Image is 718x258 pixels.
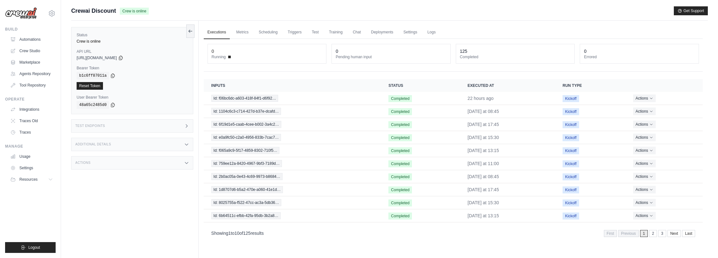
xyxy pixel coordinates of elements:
[235,231,240,236] span: 10
[8,80,56,90] a: Tool Repository
[5,144,56,149] div: Manage
[584,48,586,54] div: 0
[8,163,56,173] a: Settings
[211,212,373,219] a: View execution details for Id
[8,104,56,115] a: Integrations
[8,127,56,137] a: Traces
[211,121,281,128] span: Id: 6f19d1e5-caab-4cee-b002-3a4c2…
[563,108,579,115] span: Kickoff
[211,147,373,154] a: View execution details for Id
[8,34,56,45] a: Automations
[211,134,373,141] a: View execution details for Id
[211,134,281,141] span: Id: e0a9fc50-c2a0-4956-833b-7cac7…
[71,6,116,15] span: Crewai Discount
[667,230,681,237] a: Next
[211,212,281,219] span: Id: 6b64511c-efbb-42fa-95db-3b2a8…
[336,54,447,59] dt: Pending human input
[460,79,555,92] th: Executed at
[211,121,373,128] a: View execution details for Id
[77,66,188,71] label: Bearer Token
[468,213,499,218] time: September 20, 2025 at 13:15 GMT-3
[468,109,499,114] time: September 22, 2025 at 08:45 GMT-3
[633,212,656,220] button: Actions for execution
[388,147,412,154] span: Completed
[460,54,571,59] dt: Completed
[204,79,703,241] section: Crew executions table
[468,96,494,101] time: September 22, 2025 at 11:00 GMT-3
[284,26,305,39] a: Triggers
[5,7,37,19] img: Logo
[8,57,56,67] a: Marketplace
[388,160,412,167] span: Completed
[75,143,111,146] h3: Additional Details
[563,160,579,167] span: Kickoff
[77,32,188,38] label: Status
[308,26,323,39] a: Test
[584,54,695,59] dt: Errored
[325,26,346,39] a: Training
[658,230,666,237] a: 3
[563,121,579,128] span: Kickoff
[468,174,499,179] time: September 21, 2025 at 08:45 GMT-3
[212,54,226,59] span: Running
[633,160,656,167] button: Actions for execution
[388,134,412,141] span: Completed
[633,147,656,154] button: Actions for execution
[8,116,56,126] a: Traces Old
[388,95,412,102] span: Completed
[77,55,117,60] span: [URL][DOMAIN_NAME]
[211,199,373,206] a: View execution details for Id
[633,173,656,180] button: Actions for execution
[349,26,365,39] a: Chat
[468,122,499,127] time: September 21, 2025 at 17:45 GMT-3
[211,230,264,236] p: Showing to of results
[211,173,373,180] a: View execution details for Id
[243,231,250,236] span: 125
[5,97,56,102] div: Operate
[77,95,188,100] label: User Bearer Token
[211,95,278,102] span: Id: f06bc6dc-a603-418f-84f1-d6f92…
[563,173,579,180] span: Kickoff
[367,26,397,39] a: Deployments
[388,199,412,206] span: Completed
[211,160,282,167] span: Id: 759ee12a-8420-4967-9bf3-7189d…
[682,230,695,237] a: Last
[563,199,579,206] span: Kickoff
[604,230,695,237] nav: Pagination
[212,48,214,54] div: 0
[211,173,283,180] span: Id: 2b0ac05a-0e43-4c69-9973-b8684…
[563,147,579,154] span: Kickoff
[77,49,188,54] label: API URL
[77,39,188,44] div: Crew is online
[400,26,421,39] a: Settings
[211,147,280,154] span: Id: f065a9c9-5f17-4859-8302-710f5…
[468,161,499,166] time: September 21, 2025 at 11:00 GMT-3
[424,26,440,39] a: Logs
[19,177,38,182] span: Resources
[8,46,56,56] a: Crew Studio
[674,6,708,15] button: Get Support
[563,213,579,220] span: Kickoff
[633,186,656,193] button: Actions for execution
[555,79,626,92] th: Run Type
[686,227,718,258] iframe: Chat Widget
[640,230,648,237] span: 1
[604,230,617,237] span: First
[388,121,412,128] span: Completed
[77,82,103,90] a: Reset Token
[204,26,230,39] a: Executions
[633,121,656,128] button: Actions for execution
[649,230,657,237] a: 2
[75,161,91,165] h3: Actions
[388,173,412,180] span: Completed
[618,230,639,237] span: Previous
[211,186,283,193] span: Id: 1d8707d6-b5a2-470e-a060-41e1d…
[633,199,656,206] button: Actions for execution
[8,151,56,162] a: Usage
[686,227,718,258] div: Widget de chat
[563,134,579,141] span: Kickoff
[211,199,281,206] span: Id: 8025755a-f522-47cc-ac3a-5db36…
[5,242,56,253] button: Logout
[468,148,499,153] time: September 21, 2025 at 13:15 GMT-3
[211,160,373,167] a: View execution details for Id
